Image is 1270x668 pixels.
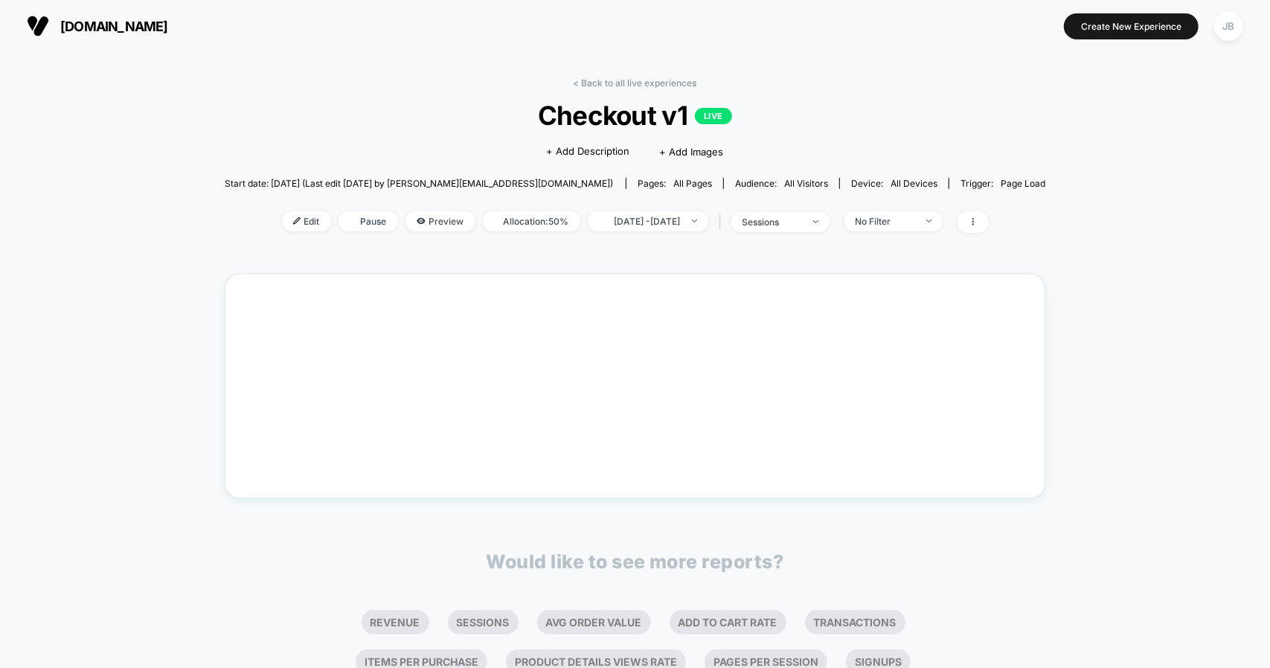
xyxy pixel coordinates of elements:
[716,211,731,233] span: |
[27,15,49,37] img: Visually logo
[891,178,937,189] span: all devices
[537,610,651,635] li: Avg Order Value
[282,211,331,231] span: Edit
[926,219,931,222] img: end
[673,178,712,189] span: all pages
[60,19,168,34] span: [DOMAIN_NAME]
[487,550,784,573] p: Would like to see more reports?
[448,610,519,635] li: Sessions
[856,216,915,227] div: No Filter
[1214,12,1243,41] div: JB
[547,144,630,159] span: + Add Description
[695,108,732,124] p: LIVE
[743,216,802,228] div: sessions
[839,178,949,189] span: Device:
[1210,11,1248,42] button: JB
[784,178,828,189] span: All Visitors
[574,77,697,89] a: < Back to all live experiences
[735,178,828,189] div: Audience:
[483,211,580,231] span: Allocation: 50%
[22,14,173,38] button: [DOMAIN_NAME]
[339,211,398,231] span: Pause
[266,100,1004,131] span: Checkout v1
[293,217,301,225] img: edit
[405,211,475,231] span: Preview
[362,610,429,635] li: Revenue
[638,178,712,189] div: Pages:
[960,178,1045,189] div: Trigger:
[813,220,818,223] img: end
[692,219,697,222] img: end
[660,146,724,158] span: + Add Images
[225,178,613,189] span: Start date: [DATE] (Last edit [DATE] by [PERSON_NAME][EMAIL_ADDRESS][DOMAIN_NAME])
[1001,178,1045,189] span: Page Load
[1064,13,1199,39] button: Create New Experience
[588,211,708,231] span: [DATE] - [DATE]
[805,610,905,635] li: Transactions
[670,610,786,635] li: Add To Cart Rate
